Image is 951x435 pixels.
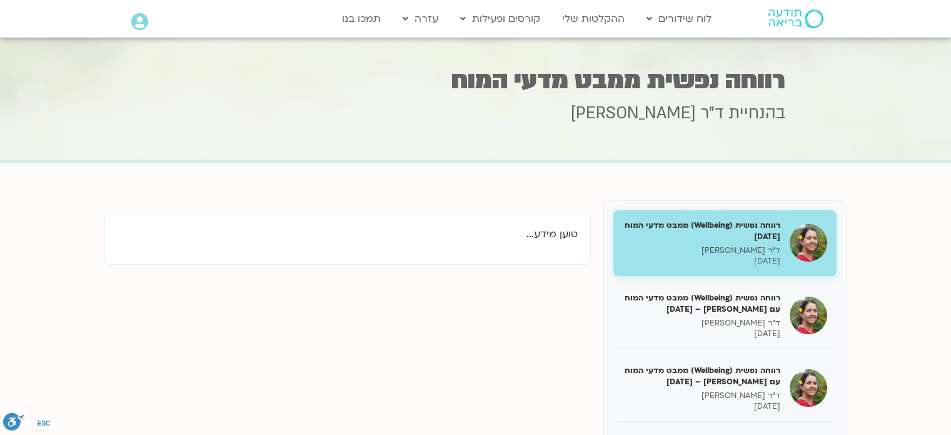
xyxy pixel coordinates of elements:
img: רווחה נפשית (Wellbeing) ממבט מדעי המוח עם נועה אלבלדה – 07/02/25 [790,297,827,334]
p: טוען מידע... [118,226,578,243]
h5: רווחה נפשית (Wellbeing) ממבט מדעי המוח עם [PERSON_NAME] – [DATE] [623,292,780,315]
a: לוח שידורים [640,7,718,31]
p: ד"ר [PERSON_NAME] [623,391,780,401]
p: [DATE] [623,401,780,412]
h5: רווחה נפשית (Wellbeing) ממבט מדעי המוח עם [PERSON_NAME] – [DATE] [623,365,780,387]
a: ההקלטות שלי [556,7,631,31]
img: תודעה בריאה [768,9,823,28]
a: קורסים ופעילות [454,7,546,31]
img: רווחה נפשית (Wellbeing) ממבט מדעי המוח 31/01/25 [790,224,827,262]
a: עזרה [396,7,445,31]
img: רווחה נפשית (Wellbeing) ממבט מדעי המוח עם נועה אלבלדה – 14/02/25 [790,369,827,407]
p: [DATE] [623,256,780,267]
h1: רווחה נפשית ממבט מדעי המוח [166,68,785,93]
p: ד"ר [PERSON_NAME] [623,245,780,256]
a: תמכו בנו [336,7,387,31]
h5: רווחה נפשית (Wellbeing) ממבט מדעי המוח [DATE] [623,220,780,242]
span: ד"ר [PERSON_NAME] [571,102,723,125]
p: ד"ר [PERSON_NAME] [623,318,780,329]
span: בהנחיית [728,102,785,125]
p: [DATE] [623,329,780,339]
